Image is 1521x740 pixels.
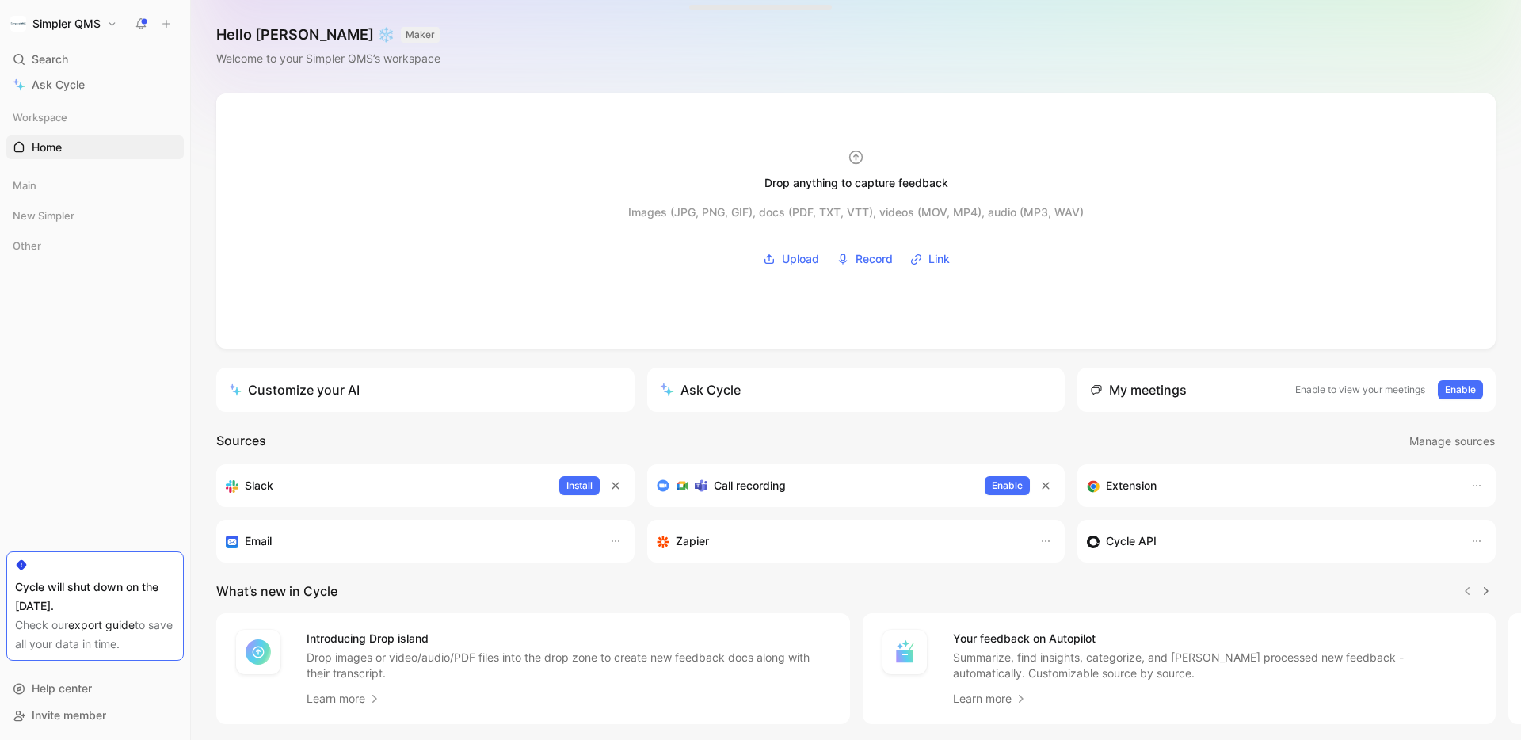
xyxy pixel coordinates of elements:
[216,49,440,68] div: Welcome to your Simpler QMS’s workspace
[216,25,440,44] h1: Hello [PERSON_NAME] ❄️
[6,174,184,197] div: Main
[953,689,1027,708] a: Learn more
[6,13,121,35] button: Simpler QMSSimpler QMS
[226,532,593,551] div: Forward emails to your feedback inbox
[245,532,272,551] h3: Email
[1087,476,1454,495] div: Capture feedback from anywhere on the web
[985,476,1030,495] button: Enable
[657,476,973,495] div: Record & transcribe meetings from Zoom, Meet & Teams.
[757,247,825,271] button: Upload
[226,476,547,495] div: Sync your customers, send feedback and get updates in Slack
[928,250,950,269] span: Link
[6,677,184,700] div: Help center
[32,708,106,722] span: Invite member
[32,681,92,695] span: Help center
[992,478,1023,494] span: Enable
[15,616,175,654] div: Check our to save all your data in time.
[6,704,184,727] div: Invite member
[307,629,831,648] h4: Introducing Drop island
[13,238,41,254] span: Other
[1295,382,1425,398] p: Enable to view your meetings
[32,139,62,155] span: Home
[32,75,85,94] span: Ask Cycle
[6,48,184,71] div: Search
[401,27,440,43] button: MAKER
[1409,432,1495,451] span: Manage sources
[229,380,360,399] div: Customize your AI
[13,177,36,193] span: Main
[13,109,67,125] span: Workspace
[714,476,786,495] h3: Call recording
[1438,380,1483,399] button: Enable
[657,532,1024,551] div: Capture feedback from thousands of sources with Zapier (survey results, recordings, sheets, etc).
[905,247,955,271] button: Link
[15,578,175,616] div: Cycle will shut down on the [DATE].
[1106,476,1157,495] h3: Extension
[6,135,184,159] a: Home
[6,234,184,262] div: Other
[32,50,68,69] span: Search
[782,250,819,269] span: Upload
[566,478,593,494] span: Install
[6,204,184,227] div: New Simpler
[559,476,600,495] button: Install
[6,105,184,129] div: Workspace
[216,582,337,601] h2: What’s new in Cycle
[1087,532,1454,551] div: Sync customers & send feedback from custom sources. Get inspired by our favorite use case
[831,247,898,271] button: Record
[953,650,1477,681] p: Summarize, find insights, categorize, and [PERSON_NAME] processed new feedback - automatically. C...
[647,368,1065,412] button: Ask Cycle
[1090,380,1187,399] div: My meetings
[1106,532,1157,551] h3: Cycle API
[216,368,635,412] a: Customize your AI
[32,17,101,31] h1: Simpler QMS
[6,174,184,202] div: Main
[10,16,26,32] img: Simpler QMS
[245,476,273,495] h3: Slack
[628,203,1084,222] div: Images (JPG, PNG, GIF), docs (PDF, TXT, VTT), videos (MOV, MP4), audio (MP3, WAV)
[6,204,184,232] div: New Simpler
[307,650,831,681] p: Drop images or video/audio/PDF files into the drop zone to create new feedback docs along with th...
[307,689,381,708] a: Learn more
[676,532,709,551] h3: Zapier
[216,431,266,452] h2: Sources
[1409,431,1496,452] button: Manage sources
[660,380,741,399] div: Ask Cycle
[68,618,135,631] a: export guide
[856,250,893,269] span: Record
[764,174,948,193] div: Drop anything to capture feedback
[13,208,74,223] span: New Simpler
[1445,382,1476,398] span: Enable
[6,234,184,257] div: Other
[953,629,1477,648] h4: Your feedback on Autopilot
[6,73,184,97] a: Ask Cycle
